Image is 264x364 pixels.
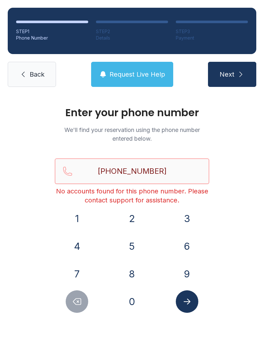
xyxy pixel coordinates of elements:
div: Payment [176,35,248,41]
button: Submit lookup form [176,290,198,313]
button: Delete number [66,290,88,313]
button: 5 [121,235,143,257]
button: 2 [121,207,143,230]
div: STEP 2 [96,28,168,35]
div: STEP 3 [176,28,248,35]
button: 8 [121,263,143,285]
button: 9 [176,263,198,285]
span: Back [30,70,44,79]
input: Reservation phone number [55,158,209,184]
button: 0 [121,290,143,313]
p: We'll find your reservation using the phone number entered below. [55,126,209,143]
div: Phone Number [16,35,88,41]
button: 6 [176,235,198,257]
div: STEP 1 [16,28,88,35]
span: Next [220,70,234,79]
button: 3 [176,207,198,230]
button: 1 [66,207,88,230]
button: 4 [66,235,88,257]
h1: Enter your phone number [55,107,209,118]
span: Request Live Help [109,70,165,79]
div: Details [96,35,168,41]
button: 7 [66,263,88,285]
div: No accounts found for this phone number. Please contact support for assistance. [55,187,209,205]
